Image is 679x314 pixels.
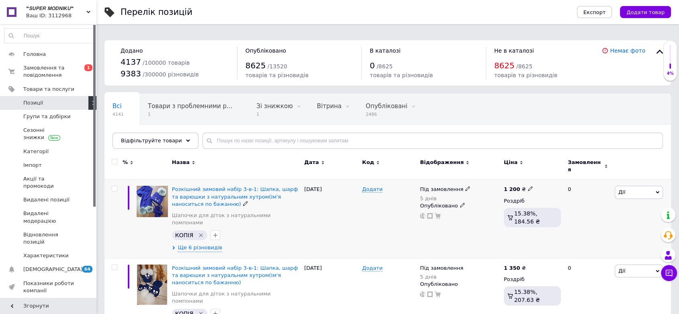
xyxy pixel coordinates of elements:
div: 5 днів [420,195,470,201]
span: Приховані [112,133,145,140]
span: Всі [112,103,122,110]
div: Товари з проблемними різновидами [140,94,248,125]
div: Опубліковано [420,202,500,209]
span: Додати товар [626,9,665,15]
svg: Видалити мітку [198,232,204,238]
a: Шапочки для діток з натуральними помпонами [172,290,300,305]
span: Видалені позиції [23,196,70,203]
span: 64 [82,266,92,273]
span: Категорії [23,148,49,155]
div: Перелік позицій [121,8,192,16]
div: 5 днів [420,274,463,280]
span: Замовлення [568,159,602,173]
span: Товари з проблемними р... [148,103,232,110]
a: Шапочки для діток з натуральними помпонами [172,212,300,226]
span: Сезонні знижки [23,127,74,141]
div: Роздріб [504,197,561,205]
span: Товари та послуги [23,86,74,93]
div: [DATE] [302,180,360,258]
b: 1 350 [504,265,520,271]
span: Вітрина [317,103,342,110]
img: Роскошный зимний набор 3-в-1: Шапка, шарф и варюшки с натуральным мехом (имя наносим по желанию) [137,265,167,305]
input: Пошук [4,29,94,43]
div: 0 [563,180,613,258]
span: Імпорт [23,162,42,169]
span: Код [362,159,374,166]
div: 4% [664,71,677,76]
span: / 100000 товарів [143,60,190,66]
div: ₴ [504,265,526,272]
span: товарів та різновидів [370,72,433,78]
span: Головна [23,51,46,58]
span: Дії [618,268,625,274]
span: Зі знижкою [256,103,292,110]
span: [DEMOGRAPHIC_DATA] [23,266,83,273]
span: Відфільтруйте товари [121,138,182,144]
a: Розкішний зимовий набір 3-в-1: Шапка, шарф та варюшки з натуральним хутром(ім'я наноситься по баж... [172,265,298,285]
span: товарів та різновидів [494,72,557,78]
span: / 13520 [268,63,287,70]
span: % [123,159,128,166]
span: 0 [370,61,375,70]
span: КОПІЯ [175,232,193,238]
span: Дата [304,159,319,166]
div: Опубліковано [420,281,500,288]
span: Не в каталозі [494,47,534,54]
span: 8625 [494,61,515,70]
div: Ваш ID: 3112968 [26,12,96,19]
span: Показники роботи компанії [23,280,74,294]
span: / 300000 різновидів [143,71,199,78]
span: / 8625 [516,63,532,70]
button: Додати товар [620,6,671,18]
a: Немає фото [610,47,645,54]
button: Чат з покупцем [661,265,677,281]
span: Замовлення та повідомлення [23,64,74,79]
span: Характеристики [23,252,69,259]
span: Відображення [420,159,464,166]
span: Додати [362,265,382,271]
span: ❝𝙎𝙐𝙋𝙀𝙍 𝙈𝙊𝘿𝙉𝙄𝙆𝙐❝ [26,5,86,12]
span: 8625 [245,61,266,70]
img: Роскошный зимний набор 3-в-1: Шапка, шарф и варюшки с натуральным мехом (имя наносим по желанию) [137,186,168,217]
a: Розкішний зимовий набір 3-в-1: Шапка, шарф та варюшки з натуральним хутром(ім'я наноситься по баж... [172,186,298,207]
span: 2486 [366,111,407,117]
span: Під замовлення [420,265,463,273]
span: 4137 [121,57,141,67]
span: Під замовлення [420,186,463,195]
span: Позиції [23,99,43,107]
span: Експорт [583,9,606,15]
span: / 8625 [376,63,393,70]
span: Додано [121,47,143,54]
button: Експорт [577,6,612,18]
span: Акції та промокоди [23,175,74,190]
span: Відновлення позицій [23,231,74,246]
span: 1 [256,111,292,117]
span: Опубліковані [366,103,407,110]
span: Ціна [504,159,517,166]
span: Групи та добірки [23,113,71,120]
div: ₴ [504,186,533,193]
input: Пошук по назві позиції, артикулу і пошуковим запитам [202,133,663,149]
span: В каталозі [370,47,401,54]
span: 15.38%, 184.56 ₴ [514,210,540,225]
div: Роздріб [504,276,561,283]
span: 9383 [121,69,141,78]
span: Назва [172,159,190,166]
span: Опубліковано [245,47,286,54]
span: товарів та різновидів [245,72,309,78]
span: Видалені модерацією [23,210,74,224]
span: Ще 6 різновидів [178,244,222,252]
span: 1 [148,111,232,117]
span: Додати [362,186,382,193]
span: Дії [618,189,625,195]
span: 15.38%, 207.63 ₴ [514,289,540,303]
span: 4141 [112,111,124,117]
span: 1 [84,64,92,71]
b: 1 200 [504,186,520,192]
